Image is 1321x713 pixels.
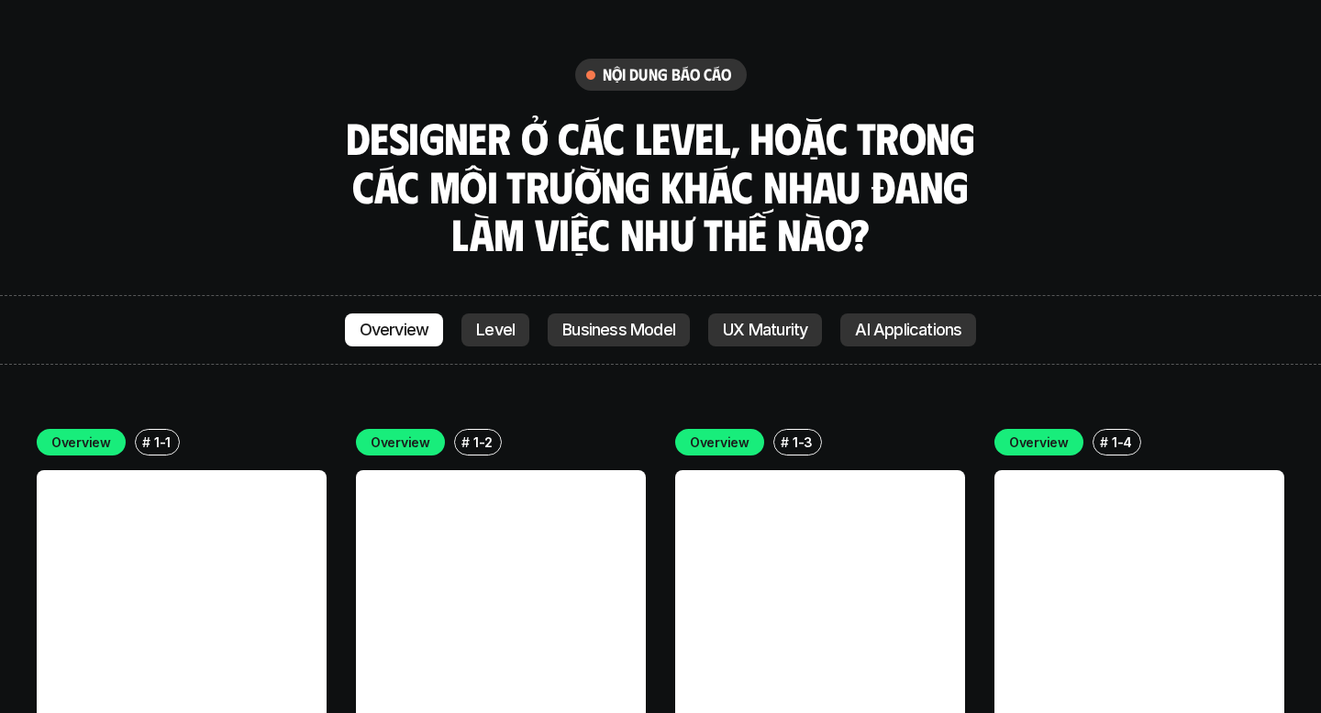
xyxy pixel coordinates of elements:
h6: # [781,435,789,449]
p: 1-2 [473,433,493,452]
p: Overview [371,433,430,452]
p: 1-4 [1112,433,1132,452]
h6: nội dung báo cáo [603,64,732,85]
a: AI Applications [840,313,976,346]
p: 1-3 [793,433,813,452]
a: Business Model [548,313,690,346]
a: Overview [345,313,444,346]
p: AI Applications [855,321,961,339]
a: Level [461,313,529,346]
h3: Designer ở các level, hoặc trong các môi trường khác nhau đang làm việc như thế nào? [339,114,982,258]
p: Overview [51,433,111,452]
p: Level [476,321,515,339]
p: Overview [690,433,749,452]
h6: # [142,435,150,449]
p: Business Model [562,321,675,339]
p: Overview [1009,433,1069,452]
h6: # [461,435,470,449]
p: Overview [360,321,429,339]
a: UX Maturity [708,313,822,346]
h6: # [1100,435,1108,449]
p: 1-1 [154,433,171,452]
p: UX Maturity [723,321,807,339]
